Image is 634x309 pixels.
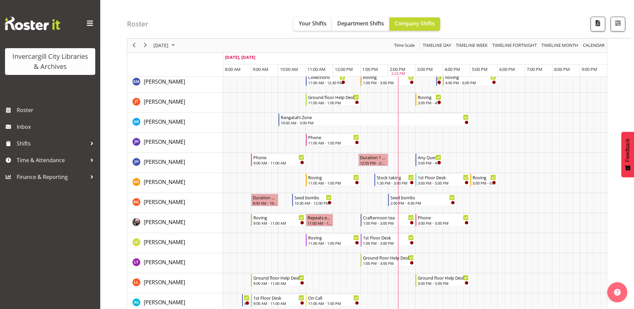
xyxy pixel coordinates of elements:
span: 11:00 AM [307,66,326,72]
a: [PERSON_NAME] [144,138,185,146]
a: [PERSON_NAME] [144,78,185,86]
div: Jillian Hunter"s event - Phone Begin From Thursday, September 25, 2025 at 9:00:00 AM GMT+12:00 En... [251,153,306,166]
div: Crafternoon tea [363,214,414,221]
span: Department Shifts [337,20,384,27]
div: 1st Floor Desk [418,174,469,181]
span: Timeline Month [541,41,579,50]
div: Stock taking [377,174,414,181]
div: 2:00 PM - 4:30 PM [390,200,455,206]
div: September 25, 2025 [151,38,179,53]
span: Time & Attendance [17,155,87,165]
span: 3:00 PM [417,66,433,72]
div: 2:23 PM [391,71,405,77]
div: Mandy Stenton"s event - On Call Begin From Thursday, September 25, 2025 at 11:00:00 AM GMT+12:00 ... [306,294,361,307]
div: Seed bombs [390,194,455,201]
div: Roving [308,234,359,241]
span: [PERSON_NAME] [144,259,185,266]
span: 9:00 AM [253,66,268,72]
div: 3:00 PM - 5:00 PM [418,281,469,286]
div: Invercargill City Libraries & Archives [12,51,89,72]
div: 9:00 AM - 11:00 AM [253,301,304,306]
div: 1:00 PM - 3:00 PM [363,80,414,85]
button: Timeline Day [422,41,453,50]
span: Finance & Reporting [17,172,87,182]
div: 11:00 AM - 1:00 PM [308,100,359,105]
div: Ground floor Help Desk [418,274,469,281]
button: Feedback - Show survey [621,132,634,177]
span: 7:00 PM [527,66,542,72]
div: 1:00 PM - 3:00 PM [363,261,414,266]
td: Kaela Harley resource [127,173,223,193]
div: Gabriel McKay Smith"s event - Roving Begin From Thursday, September 25, 2025 at 4:00:00 PM GMT+12... [443,73,498,86]
span: [PERSON_NAME] [144,198,185,206]
div: Jillian Hunter"s event - Duration 1 hours - Jillian Hunter Begin From Thursday, September 25, 202... [358,153,388,166]
div: Mandy Stenton"s event - 1st Floor Desk Begin From Thursday, September 25, 2025 at 9:00:00 AM GMT+... [251,294,306,307]
div: Duration 1 hours - [PERSON_NAME] [253,194,277,201]
div: 3:45 PM - 4:00 PM [438,80,441,85]
span: 1:00 PM [362,66,378,72]
div: Grace Roscoe-Squires"s event - Rangatahi Zone Begin From Thursday, September 25, 2025 at 10:00:00... [278,113,470,126]
td: Glen Tomlinson resource [127,93,223,113]
div: 9:00 AM - 11:00 AM [253,220,304,226]
a: [PERSON_NAME] [144,178,185,186]
td: Katie Greene resource [127,193,223,213]
div: 3:00 PM - 4:00 PM [418,100,441,105]
div: 5:00 PM - 6:00 PM [473,180,496,186]
div: 1st Floor Desk [253,294,304,301]
span: Company Shifts [395,20,435,27]
img: help-xxl-2.png [614,289,621,296]
div: Lynette Lockett"s event - Ground floor Help Desk Begin From Thursday, September 25, 2025 at 9:00:... [251,274,306,287]
button: Company Shifts [389,17,440,31]
span: [DATE] [153,41,169,50]
span: [PERSON_NAME] [144,299,185,306]
button: Timeline Month [540,41,580,50]
div: Duration 1 hours - [PERSON_NAME] [360,154,387,161]
div: Any Questions [418,154,441,161]
div: Rangatahi Zone [281,114,469,120]
div: Mandy Stenton"s event - Newspapers Begin From Thursday, September 25, 2025 at 8:40:00 AM GMT+12:0... [242,294,251,307]
span: Your Shifts [299,20,327,27]
span: 10:00 AM [280,66,298,72]
div: previous period [128,38,140,53]
div: Phone [308,134,359,140]
button: Filter Shifts [611,17,625,31]
div: Katie Greene"s event - Seed bombs Begin From Thursday, September 25, 2025 at 2:00:00 PM GMT+12:00... [388,194,457,206]
button: Department Shifts [332,17,389,31]
div: 9:00 AM - 11:00 AM [253,281,304,286]
td: Grace Roscoe-Squires resource [127,113,223,133]
div: Gabriel McKay Smith"s event - Roving Begin From Thursday, September 25, 2025 at 1:00:00 PM GMT+12... [361,73,415,86]
div: On Call [308,294,359,301]
div: Seed bombs [294,194,332,201]
td: Keyu Chen resource [127,213,223,233]
span: [PERSON_NAME] [144,238,185,246]
div: Newspapers [244,294,249,301]
div: 9:00 AM - 11:00 AM [253,160,304,166]
h4: Roster [127,20,148,28]
span: 8:00 PM [554,66,570,72]
span: calendar [582,41,605,50]
div: Ground floor Help Desk [308,94,359,100]
span: Shifts [17,138,87,148]
div: Jill Harpur"s event - Phone Begin From Thursday, September 25, 2025 at 11:00:00 AM GMT+12:00 Ends... [306,133,361,146]
span: 9:00 PM [582,66,597,72]
div: Glen Tomlinson"s event - Roving Begin From Thursday, September 25, 2025 at 3:00:00 PM GMT+12:00 E... [415,93,443,106]
button: September 2025 [152,41,178,50]
div: Phone [253,154,304,161]
div: Jillian Hunter"s event - Any Questions Begin From Thursday, September 25, 2025 at 3:00:00 PM GMT+... [415,153,443,166]
div: Kaela Harley"s event - Roving Begin From Thursday, September 25, 2025 at 11:00:00 AM GMT+12:00 En... [306,174,361,186]
div: 9:00 AM - 10:00 AM [253,200,277,206]
div: 10:00 AM - 5:00 PM [281,120,469,125]
div: 12:55 PM - 2:01 PM [360,160,387,166]
button: Fortnight [491,41,538,50]
div: Linda Cooper"s event - Roving Begin From Thursday, September 25, 2025 at 11:00:00 AM GMT+12:00 En... [306,234,361,246]
div: 1st Floor Desk [363,234,414,241]
div: Gabriel McKay Smith"s event - New book tagging Begin From Thursday, September 25, 2025 at 3:45:00... [436,73,443,86]
div: Keyu Chen"s event - Crafternoon tea Begin From Thursday, September 25, 2025 at 1:00:00 PM GMT+12:... [361,214,415,226]
span: 2:00 PM [390,66,405,72]
span: Timeline Week [455,41,488,50]
div: 1:00 PM - 3:00 PM [363,220,414,226]
div: Roving [473,174,496,181]
span: [PERSON_NAME] [144,279,185,286]
div: 11:00 AM - 1:00 PM [308,301,359,306]
td: Jill Harpur resource [127,133,223,153]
